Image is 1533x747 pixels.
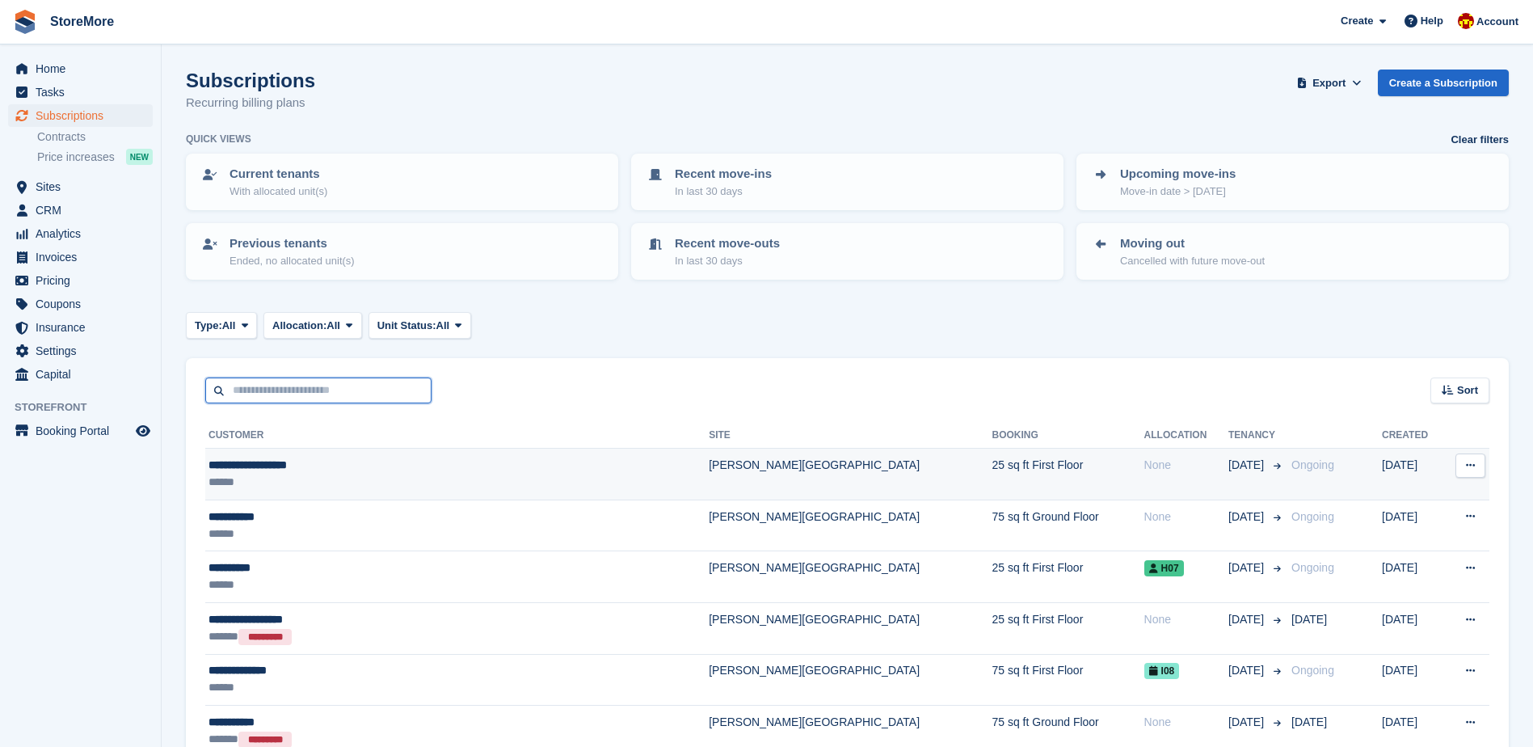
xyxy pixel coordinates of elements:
span: Unit Status: [377,318,436,334]
td: 25 sq ft First Floor [992,449,1143,500]
th: Booking [992,423,1143,449]
span: Subscriptions [36,104,133,127]
span: Pricing [36,269,133,292]
td: 25 sq ft First Floor [992,551,1143,603]
a: Recent move-ins In last 30 days [633,155,1062,209]
a: menu [8,420,153,442]
span: Ongoing [1291,664,1334,677]
th: Allocation [1144,423,1228,449]
span: Sort [1457,382,1478,399]
a: Previous tenants Ended, no allocated unit(s) [187,225,617,278]
a: menu [8,340,153,362]
span: Coupons [36,293,133,315]
span: Home [36,57,133,80]
a: menu [8,57,153,80]
th: Created [1382,423,1444,449]
div: None [1144,509,1228,525]
span: [DATE] [1291,613,1327,626]
p: Previous tenants [230,234,355,253]
td: [DATE] [1382,654,1444,706]
p: Ended, no allocated unit(s) [230,253,355,269]
span: [DATE] [1228,509,1267,525]
span: Account [1476,14,1518,30]
a: Contracts [37,129,153,145]
a: menu [8,222,153,245]
span: I08 [1144,663,1180,679]
span: Capital [36,363,133,386]
div: NEW [126,149,153,165]
span: All [436,318,450,334]
a: Price increases NEW [37,148,153,166]
a: menu [8,316,153,339]
a: Current tenants With allocated unit(s) [187,155,617,209]
a: menu [8,269,153,292]
button: Export [1294,70,1365,96]
a: menu [8,363,153,386]
a: Moving out Cancelled with future move-out [1078,225,1507,278]
td: 25 sq ft First Floor [992,602,1143,654]
span: Settings [36,340,133,362]
span: Tasks [36,81,133,103]
h6: Quick views [186,132,251,146]
span: [DATE] [1228,714,1267,731]
a: menu [8,81,153,103]
p: In last 30 days [675,184,772,200]
span: Insurance [36,316,133,339]
td: [PERSON_NAME][GEOGRAPHIC_DATA] [709,449,992,500]
p: Recent move-ins [675,165,772,184]
td: [PERSON_NAME][GEOGRAPHIC_DATA] [709,551,992,603]
span: Allocation: [272,318,326,334]
span: All [326,318,340,334]
a: StoreMore [44,8,120,35]
span: [DATE] [1228,559,1267,576]
span: All [222,318,236,334]
a: menu [8,246,153,268]
td: [DATE] [1382,449,1444,500]
p: Moving out [1120,234,1265,253]
p: In last 30 days [675,253,780,269]
p: With allocated unit(s) [230,184,327,200]
a: Create a Subscription [1378,70,1509,96]
span: Ongoing [1291,458,1334,471]
span: CRM [36,199,133,222]
a: menu [8,104,153,127]
a: menu [8,199,153,222]
span: H07 [1144,560,1184,576]
td: 75 sq ft First Floor [992,654,1143,706]
span: Price increases [37,150,115,165]
span: Export [1312,75,1346,91]
td: [PERSON_NAME][GEOGRAPHIC_DATA] [709,500,992,551]
span: [DATE] [1228,662,1267,679]
img: Store More Team [1458,13,1474,29]
th: Site [709,423,992,449]
p: Recurring billing plans [186,94,315,112]
p: Cancelled with future move-out [1120,253,1265,269]
p: Current tenants [230,165,327,184]
h1: Subscriptions [186,70,315,91]
td: [DATE] [1382,500,1444,551]
button: Allocation: All [263,312,362,339]
button: Unit Status: All [369,312,471,339]
span: Ongoing [1291,510,1334,523]
span: Help [1421,13,1443,29]
th: Tenancy [1228,423,1285,449]
td: [DATE] [1382,602,1444,654]
td: [DATE] [1382,551,1444,603]
a: Preview store [133,421,153,441]
a: Clear filters [1451,132,1509,148]
span: [DATE] [1228,457,1267,474]
span: Sites [36,175,133,198]
p: Upcoming move-ins [1120,165,1236,184]
a: Upcoming move-ins Move-in date > [DATE] [1078,155,1507,209]
div: None [1144,457,1228,474]
td: [PERSON_NAME][GEOGRAPHIC_DATA] [709,602,992,654]
td: 75 sq ft Ground Floor [992,500,1143,551]
p: Move-in date > [DATE] [1120,184,1236,200]
button: Type: All [186,312,257,339]
p: Recent move-outs [675,234,780,253]
a: Recent move-outs In last 30 days [633,225,1062,278]
span: Analytics [36,222,133,245]
span: Type: [195,318,222,334]
a: menu [8,175,153,198]
span: [DATE] [1291,715,1327,728]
